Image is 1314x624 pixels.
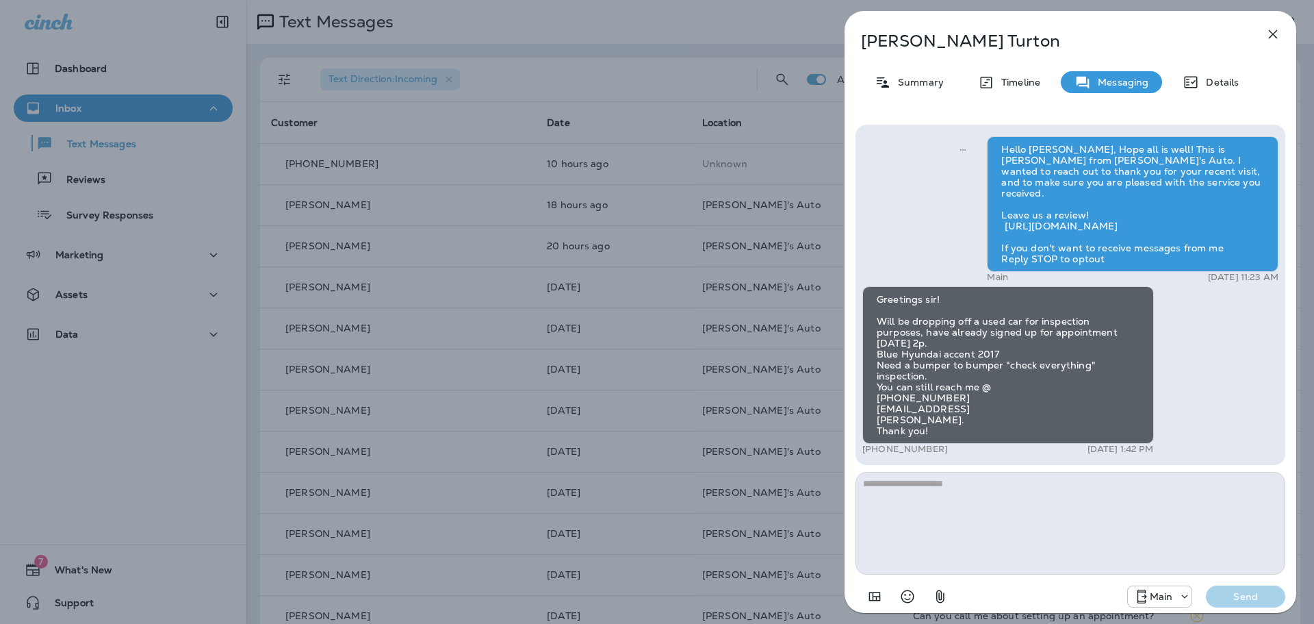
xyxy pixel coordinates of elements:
p: [DATE] 11:23 AM [1208,272,1278,283]
p: Messaging [1091,77,1148,88]
span: Sent [959,142,966,155]
p: Summary [891,77,944,88]
p: [DATE] 1:42 PM [1087,444,1154,455]
p: [PHONE_NUMBER] [862,444,948,455]
p: Main [987,272,1008,283]
button: Select an emoji [894,583,921,610]
div: Greetings sir! Will be dropping off a used car for inspection purposes, have already signed up fo... [862,286,1154,444]
p: Main [1150,591,1173,602]
p: [PERSON_NAME] Turton [861,32,1235,51]
p: Timeline [994,77,1040,88]
p: Details [1199,77,1239,88]
div: Hello [PERSON_NAME], Hope all is well! This is [PERSON_NAME] from [PERSON_NAME]'s Auto. I wanted ... [987,136,1278,272]
button: Add in a premade template [861,583,888,610]
div: +1 (941) 231-4423 [1128,588,1192,605]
